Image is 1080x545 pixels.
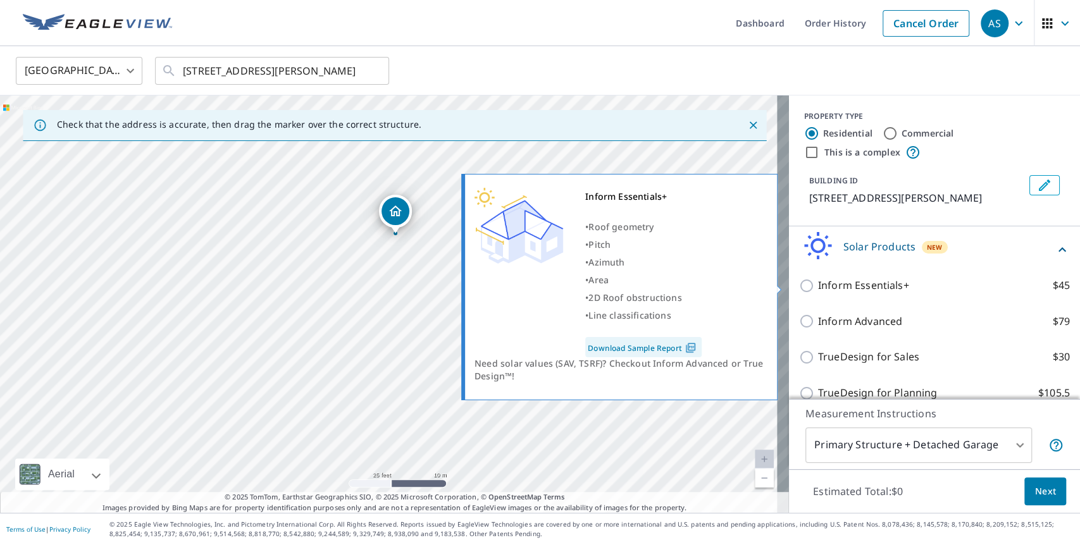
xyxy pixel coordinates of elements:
[1053,314,1070,329] p: $79
[488,492,542,501] a: OpenStreetMap
[755,450,774,468] a: Current Level 20, Zoom In Disabled
[745,117,761,133] button: Close
[1048,438,1064,453] span: Your report will include the primary structure and a detached garage if one exists.
[1029,175,1060,195] button: Edit building 1
[585,337,702,357] a: Download Sample Report
[585,271,702,289] div: •
[588,238,611,250] span: Pitch
[588,256,624,268] span: Azimuth
[818,349,919,365] p: TrueDesign for Sales
[588,274,609,286] span: Area
[804,111,1065,122] div: PROPERTY TYPE
[49,525,90,534] a: Privacy Policy
[588,221,654,233] span: Roof geometry
[1034,484,1056,499] span: Next
[805,427,1032,463] div: Primary Structure + Detached Garage
[805,406,1064,421] p: Measurement Instructions
[799,231,1070,267] div: Solar ProductsNew
[475,357,767,383] div: Need solar values (SAV, TSRF)? Checkout Inform Advanced or True Design™!
[588,309,671,321] span: Line classifications
[6,525,90,533] p: |
[57,119,421,130] p: Check that the address is accurate, then drag the marker over the correct structure.
[44,458,78,490] div: Aerial
[902,127,954,140] label: Commercial
[588,291,681,303] span: 2D Roof obstructions
[803,477,913,505] p: Estimated Total: $0
[585,307,702,324] div: •
[15,458,109,490] div: Aerial
[1024,477,1066,506] button: Next
[16,53,142,89] div: [GEOGRAPHIC_DATA]
[818,385,937,401] p: TrueDesign for Planning
[755,468,774,487] a: Current Level 20, Zoom Out
[809,190,1024,205] p: [STREET_ADDRESS][PERSON_NAME]
[585,289,702,307] div: •
[109,520,1074,539] p: © 2025 Eagle View Technologies, Inc. and Pictometry International Corp. All Rights Reserved. Repo...
[1038,385,1070,401] p: $105.5
[818,278,909,293] p: Inform Essentials+
[585,188,702,205] div: Inform Essentials+
[585,254,702,271] div: •
[823,127,872,140] label: Residential
[379,195,412,234] div: Dropped pin, building 1, Residential property, 8350 Layton Ct Frederick, MD 21704
[475,188,563,264] img: Premium
[818,314,902,329] p: Inform Advanced
[585,236,702,254] div: •
[927,242,943,252] span: New
[585,218,702,236] div: •
[543,492,564,501] a: Terms
[6,525,46,534] a: Terms of Use
[1053,349,1070,365] p: $30
[824,146,900,159] label: This is a complex
[981,9,1009,37] div: AS
[23,14,172,33] img: EV Logo
[183,53,363,89] input: Search by address or latitude-longitude
[843,239,916,254] p: Solar Products
[1053,278,1070,293] p: $45
[809,175,858,186] p: BUILDING ID
[682,342,699,353] img: Pdf Icon
[225,492,564,503] span: © 2025 TomTom, Earthstar Geographics SIO, © 2025 Microsoft Corporation, ©
[883,10,969,37] a: Cancel Order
